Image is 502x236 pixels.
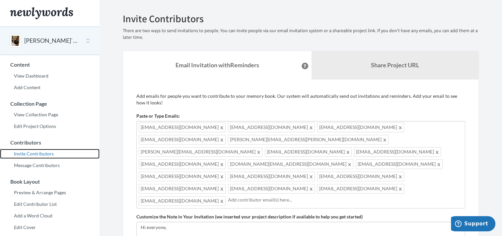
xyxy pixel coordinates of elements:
span: [EMAIL_ADDRESS][DOMAIN_NAME] [139,196,226,206]
p: There are two ways to send invitations to people. You can invite people via our email invitation ... [123,28,479,41]
span: [EMAIL_ADDRESS][DOMAIN_NAME] [139,159,226,169]
span: [EMAIL_ADDRESS][DOMAIN_NAME] [139,184,226,194]
span: [EMAIL_ADDRESS][DOMAIN_NAME] [139,135,226,145]
p: Add emails for people you want to contribute to your memory book. Our system will automatically s... [136,93,465,106]
h3: Book Layout [0,179,100,185]
span: [EMAIL_ADDRESS][DOMAIN_NAME] [317,172,404,181]
h3: Collection Page [0,101,100,107]
h3: Content [0,62,100,68]
span: [EMAIL_ADDRESS][DOMAIN_NAME] [228,184,315,194]
b: Share Project URL [371,61,419,69]
span: [EMAIL_ADDRESS][DOMAIN_NAME] [139,172,226,181]
label: Paste or Type Emails: [136,113,180,119]
span: [PERSON_NAME][EMAIL_ADDRESS][DOMAIN_NAME] [139,147,262,157]
span: [EMAIL_ADDRESS][DOMAIN_NAME] [354,147,441,157]
h2: Invite Contributors [123,13,479,24]
span: [EMAIL_ADDRESS][DOMAIN_NAME] [139,123,226,132]
span: [EMAIL_ADDRESS][DOMAIN_NAME] [356,159,443,169]
iframe: Opens a widget where you can chat to one of our agents [451,216,495,233]
img: Newlywords logo [10,7,73,19]
span: [DOMAIN_NAME][EMAIL_ADDRESS][DOMAIN_NAME] [228,159,353,169]
input: Add contributor email(s) here... [228,196,463,204]
strong: Email Invitation with Reminders [176,61,259,69]
span: [EMAIL_ADDRESS][DOMAIN_NAME] [265,147,352,157]
span: [EMAIL_ADDRESS][DOMAIN_NAME] [228,172,315,181]
span: [EMAIL_ADDRESS][DOMAIN_NAME] [228,123,315,132]
label: Customize the Note in Your Invitation (we inserted your project description if available to help ... [136,213,363,220]
span: [EMAIL_ADDRESS][DOMAIN_NAME] [317,184,404,194]
span: [EMAIL_ADDRESS][DOMAIN_NAME] [317,123,404,132]
button: [PERSON_NAME]`s 50th Birthday [24,36,78,45]
h3: Contributors [0,140,100,146]
span: [PERSON_NAME][EMAIL_ADDRESS][PERSON_NAME][DOMAIN_NAME] [228,135,389,145]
